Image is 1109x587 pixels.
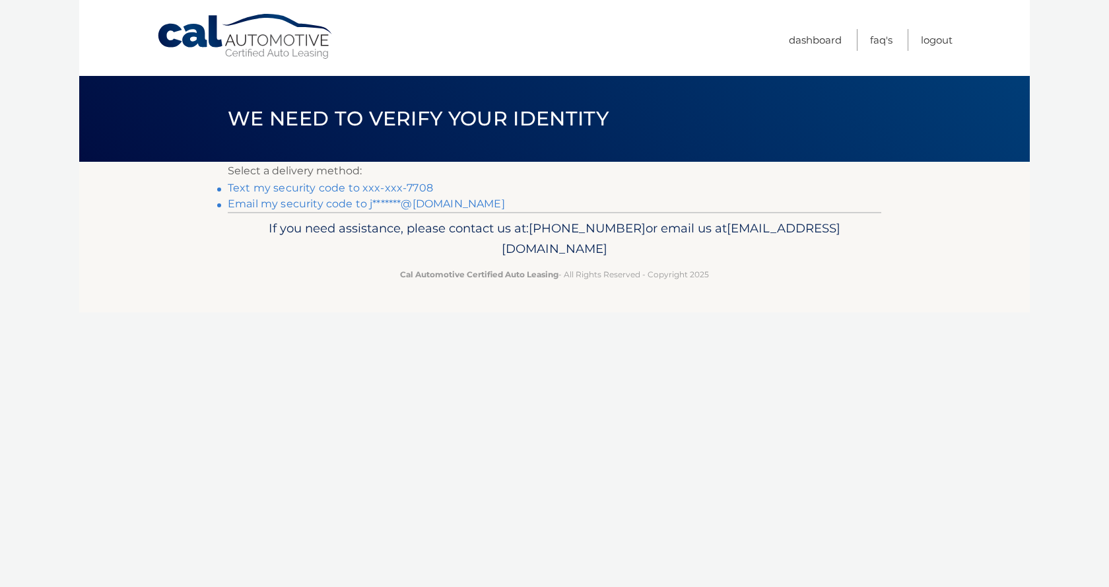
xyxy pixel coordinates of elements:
strong: Cal Automotive Certified Auto Leasing [400,269,558,279]
span: We need to verify your identity [228,106,609,131]
a: Cal Automotive [156,13,335,60]
a: FAQ's [870,29,892,51]
p: If you need assistance, please contact us at: or email us at [236,218,873,260]
a: Email my security code to j*******@[DOMAIN_NAME] [228,197,505,210]
span: [PHONE_NUMBER] [529,221,646,236]
p: Select a delivery method: [228,162,881,180]
p: - All Rights Reserved - Copyright 2025 [236,267,873,281]
a: Text my security code to xxx-xxx-7708 [228,182,433,194]
a: Dashboard [789,29,842,51]
a: Logout [921,29,953,51]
